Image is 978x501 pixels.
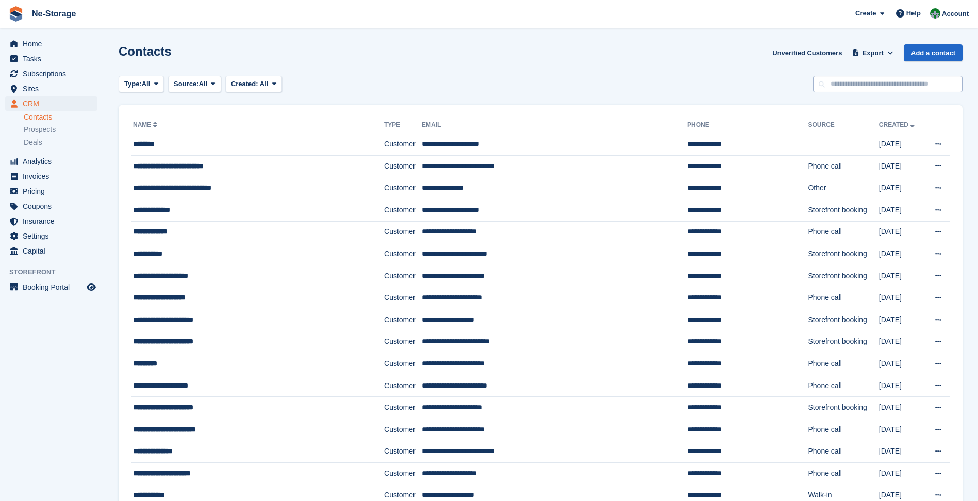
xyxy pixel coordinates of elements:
span: Created: [231,80,258,88]
a: menu [5,96,97,111]
a: menu [5,52,97,66]
td: [DATE] [879,221,924,243]
td: Phone call [808,353,878,375]
span: Pricing [23,184,85,198]
td: Customer [384,133,422,156]
td: Customer [384,265,422,287]
td: Phone call [808,441,878,463]
td: [DATE] [879,243,924,265]
td: [DATE] [879,199,924,221]
td: Customer [384,331,422,353]
td: [DATE] [879,463,924,485]
td: [DATE] [879,177,924,199]
td: [DATE] [879,331,924,353]
td: Customer [384,375,422,397]
td: [DATE] [879,353,924,375]
a: menu [5,244,97,258]
td: Phone call [808,287,878,309]
a: menu [5,214,97,228]
img: stora-icon-8386f47178a22dfd0bd8f6a31ec36ba5ce8667c1dd55bd0f319d3a0aa187defe.svg [8,6,24,22]
td: [DATE] [879,155,924,177]
span: Account [942,9,969,19]
span: Booking Portal [23,280,85,294]
a: Add a contact [904,44,963,61]
th: Phone [687,117,808,133]
span: Capital [23,244,85,258]
a: menu [5,229,97,243]
td: [DATE] [879,397,924,419]
span: Storefront [9,267,103,277]
td: Customer [384,441,422,463]
span: Home [23,37,85,51]
td: [DATE] [879,265,924,287]
a: menu [5,37,97,51]
span: Help [906,8,921,19]
a: menu [5,81,97,96]
a: menu [5,169,97,183]
span: Type: [124,79,142,89]
td: Customer [384,221,422,243]
td: Phone call [808,463,878,485]
td: Phone call [808,419,878,441]
a: Ne-Storage [28,5,80,22]
button: Created: All [225,76,282,93]
td: [DATE] [879,133,924,156]
td: Storefront booking [808,309,878,331]
td: Customer [384,309,422,331]
a: Deals [24,137,97,148]
a: Name [133,121,159,128]
td: Storefront booking [808,243,878,265]
span: All [260,80,269,88]
span: All [199,79,208,89]
td: Customer [384,287,422,309]
td: Customer [384,243,422,265]
td: Customer [384,155,422,177]
td: [DATE] [879,419,924,441]
td: Customer [384,463,422,485]
a: Prospects [24,124,97,135]
td: Customer [384,353,422,375]
td: Customer [384,419,422,441]
td: [DATE] [879,375,924,397]
span: Insurance [23,214,85,228]
td: Storefront booking [808,331,878,353]
span: Invoices [23,169,85,183]
td: Customer [384,199,422,221]
span: Tasks [23,52,85,66]
span: Subscriptions [23,66,85,81]
a: Created [879,121,917,128]
td: Storefront booking [808,199,878,221]
span: Analytics [23,154,85,169]
span: Coupons [23,199,85,213]
th: Type [384,117,422,133]
td: Customer [384,397,422,419]
span: Settings [23,229,85,243]
h1: Contacts [119,44,172,58]
span: CRM [23,96,85,111]
a: menu [5,280,97,294]
td: Phone call [808,155,878,177]
th: Email [422,117,687,133]
td: [DATE] [879,287,924,309]
th: Source [808,117,878,133]
button: Source: All [168,76,221,93]
span: Create [855,8,876,19]
a: Preview store [85,281,97,293]
button: Export [850,44,896,61]
td: Storefront booking [808,397,878,419]
span: Prospects [24,125,56,135]
button: Type: All [119,76,164,93]
a: menu [5,154,97,169]
span: Sites [23,81,85,96]
td: Phone call [808,221,878,243]
td: [DATE] [879,441,924,463]
a: menu [5,66,97,81]
img: Charlotte Nesbitt [930,8,940,19]
a: Unverified Customers [768,44,846,61]
span: Source: [174,79,198,89]
a: menu [5,184,97,198]
td: Customer [384,177,422,199]
a: Contacts [24,112,97,122]
td: [DATE] [879,309,924,331]
td: Phone call [808,375,878,397]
